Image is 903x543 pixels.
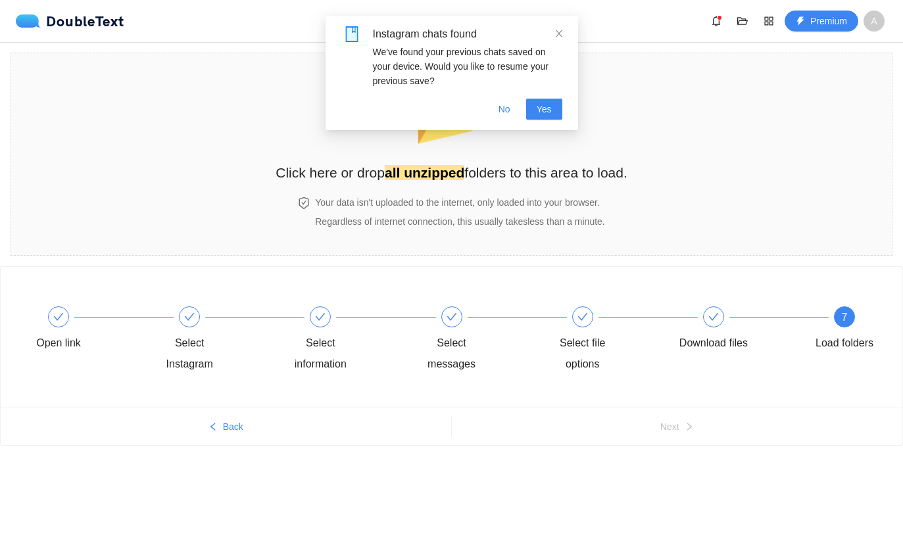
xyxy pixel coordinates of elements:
div: 7Load folders [806,306,883,354]
span: 7 [842,312,848,323]
div: Open link [20,306,151,354]
button: No [488,99,521,120]
div: Instagram chats found [373,26,562,42]
span: bell [706,16,726,26]
div: We've found your previous chats saved on your device. Would you like to resume your previous save? [373,45,562,88]
div: Select file options [545,306,675,375]
span: safety-certificate [298,197,310,209]
span: Yes [537,102,552,116]
div: Select information [282,306,413,375]
button: appstore [758,11,779,32]
div: DoubleText [16,14,124,28]
img: logo [16,14,46,28]
span: check [708,312,719,322]
button: Yes [526,99,562,120]
div: Select Instagram [151,306,282,375]
span: left [208,422,218,433]
div: Select messages [414,333,490,375]
div: Open link [36,333,81,354]
span: check [315,312,326,322]
span: appstore [759,16,779,26]
h2: Click here or drop folders to this area to load. [276,162,627,183]
span: check [184,312,195,322]
div: Select Instagram [151,333,228,375]
button: leftBack [1,416,451,437]
button: bell [706,11,727,32]
span: check [447,312,457,322]
button: thunderboltPremium [785,11,858,32]
div: Download files [679,333,748,354]
h4: Your data isn't uploaded to the internet, only loaded into your browser. [315,195,604,210]
span: folder-open [733,16,752,26]
strong: all unzipped [385,165,464,180]
span: A [871,11,877,32]
span: check [53,312,64,322]
span: check [577,312,588,322]
div: Select file options [545,333,621,375]
button: folder-open [732,11,753,32]
div: Download files [675,306,806,354]
button: Nextright [452,416,903,437]
div: Select messages [414,306,545,375]
div: Load folders [816,333,873,354]
span: book [344,26,360,42]
span: No [499,102,510,116]
div: Select information [282,333,358,375]
span: Premium [810,14,847,28]
span: close [554,29,564,38]
span: Regardless of internet connection, this usually takes less than a minute . [315,216,604,227]
a: logoDoubleText [16,14,124,28]
span: thunderbolt [796,16,805,27]
span: Back [223,419,243,434]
